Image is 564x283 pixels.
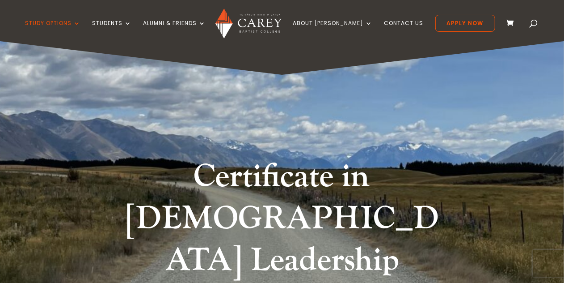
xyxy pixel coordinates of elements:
[384,20,424,41] a: Contact Us
[25,20,80,41] a: Study Options
[143,20,206,41] a: Alumni & Friends
[92,20,131,41] a: Students
[293,20,373,41] a: About [PERSON_NAME]
[435,15,495,32] a: Apply Now
[215,9,281,39] img: Carey Baptist College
